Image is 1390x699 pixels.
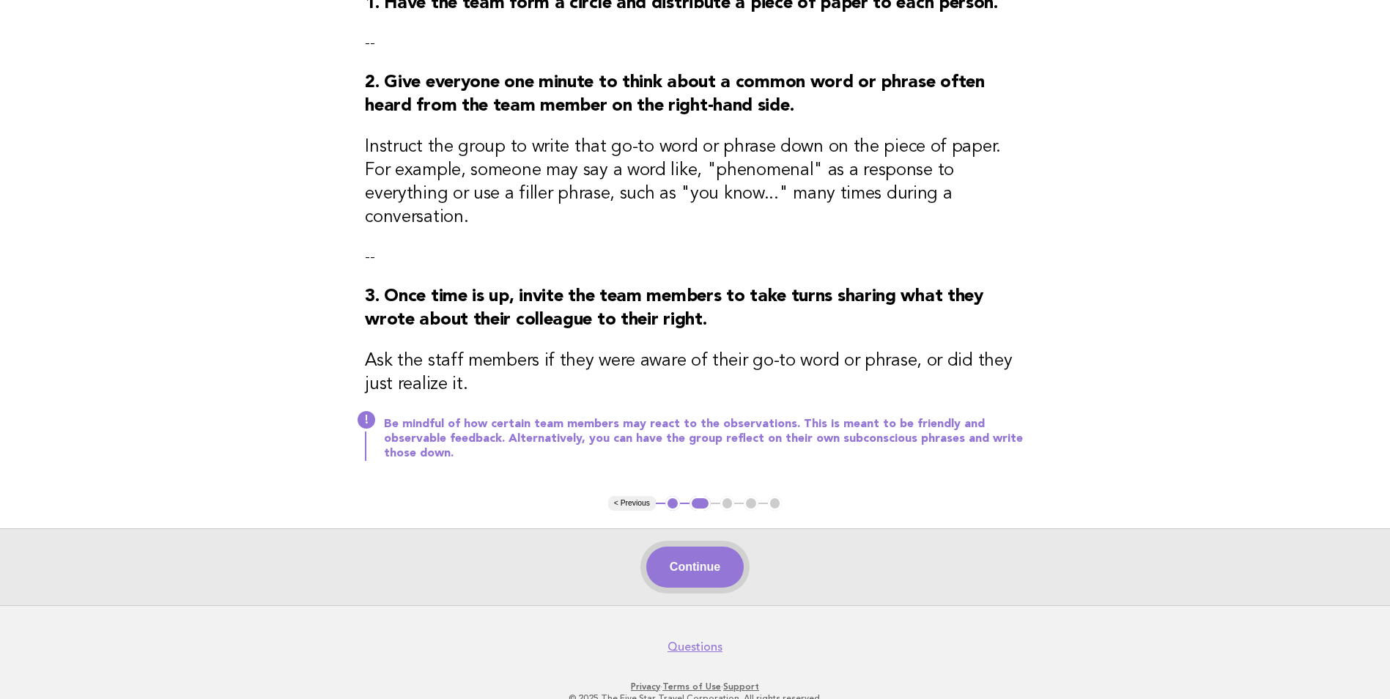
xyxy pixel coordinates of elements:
a: Privacy [631,681,660,692]
h3: Ask the staff members if they were aware of their go-to word or phrase, or did they just realize it. [365,349,1025,396]
p: Be mindful of how certain team members may react to the observations. This is meant to be friendl... [384,417,1025,461]
button: 2 [690,496,711,511]
button: Continue [646,547,744,588]
p: -- [365,33,1025,53]
p: · · [247,681,1144,692]
strong: 3. Once time is up, invite the team members to take turns sharing what they wrote about their col... [365,288,983,329]
button: 1 [665,496,680,511]
a: Terms of Use [662,681,721,692]
strong: 2. Give everyone one minute to think about a common word or phrase often heard from the team memb... [365,74,984,115]
h3: Instruct the group to write that go-to word or phrase down on the piece of paper. For example, so... [365,136,1025,229]
a: Questions [668,640,722,654]
a: Support [723,681,759,692]
p: -- [365,247,1025,267]
button: < Previous [608,496,656,511]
